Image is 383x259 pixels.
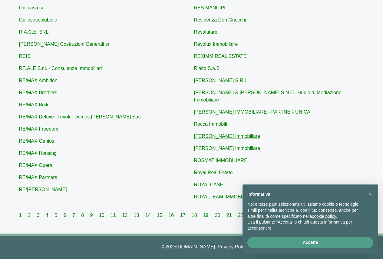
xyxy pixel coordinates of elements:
a: RE/MAX Ambition [19,78,58,83]
a: 5 [54,213,58,218]
a: RE/MAX Housing [19,151,57,156]
p: Noi e terze parti selezionate utilizziamo cookie o tecnologie simili per finalità tecniche e, con... [247,201,364,219]
h2: Informativa [247,192,364,197]
a: REXIMM REAL ESTATE [194,54,247,59]
a: RE/MAX Freedom [19,126,58,131]
a: Qui casa si [19,5,43,10]
a: 18 [192,213,198,218]
a: Royal Real Estate [194,170,233,175]
a: 3 [37,213,41,218]
a: 20 [215,213,221,218]
a: 14 [145,213,152,218]
a: ROYALCASE [194,182,223,187]
a: Privacy Policy [218,244,248,249]
a: 13 [134,213,140,218]
a: RE.ALE S.r.l. - Consulenze Immobiliari [19,66,102,71]
a: 12 [122,213,129,218]
a: Quilecasepiubelle [19,17,57,22]
a: 1 [19,213,23,218]
a: 7 [72,213,76,218]
p: Usa il pulsante “Accetta” o chiudi questa informativa per acconsentire. [247,219,364,231]
button: Accetta [247,237,373,248]
a: 16 [168,213,175,218]
a: 4 [46,213,50,218]
a: [PERSON_NAME] Costruzioni Generali srl [19,42,111,47]
a: Revolux Immobiliare [194,42,238,47]
a: RCIS [19,54,31,59]
a: 19 [203,213,210,218]
a: 15 [157,213,163,218]
a: [PERSON_NAME] S.R.L. [194,78,249,83]
a: 17 [180,213,187,218]
a: RE/MAX Opera [19,163,52,168]
a: RE/MAX Build [19,102,50,107]
a: 9 [90,213,94,218]
a: [PERSON_NAME] & [PERSON_NAME] S.N.C. Studio di Mediazione Immobiliare [194,90,342,102]
a: ROYALTEAM IMMOBILIARE [194,194,256,199]
a: Rocca Immobili [194,121,227,127]
a: RE/MAX Deluxe - Rivoli - Domus [PERSON_NAME] Sas [19,114,141,119]
a: RES MANCIPI [194,5,226,10]
a: RE/[PERSON_NAME] [19,187,67,192]
button: Chiudi questa informativa [365,189,375,199]
a: RE/MAX Genius [19,138,54,144]
a: Residenza Don Gnocchi [194,17,246,22]
a: [PERSON_NAME] IMMOBILIARE - PARTNER UNICA [194,109,310,115]
a: Revalutare [194,29,217,35]
a: RE/MAX Brothers [19,90,57,95]
a: Rialto S.a.S [194,66,220,71]
a: 10 [99,213,106,218]
a: 2 [28,213,32,218]
a: RE/MAX Partners [19,175,57,180]
a: cookie policy - il link si apre in una nuova scheda [312,214,336,219]
span: × [368,191,372,198]
a: 6 [64,213,68,218]
a: 11 [111,213,117,218]
a: 21 [226,213,233,218]
a: [PERSON_NAME] Immobiliare [194,146,260,151]
p: © 2025 [DOMAIN_NAME] | - - | [24,243,360,251]
a: 8 [81,213,85,218]
a: [PERSON_NAME] Immobiliare [194,134,260,139]
a: R.A.C.E. SRL [19,29,49,35]
a: ROSMAT IMMOBILIARE [194,158,247,163]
